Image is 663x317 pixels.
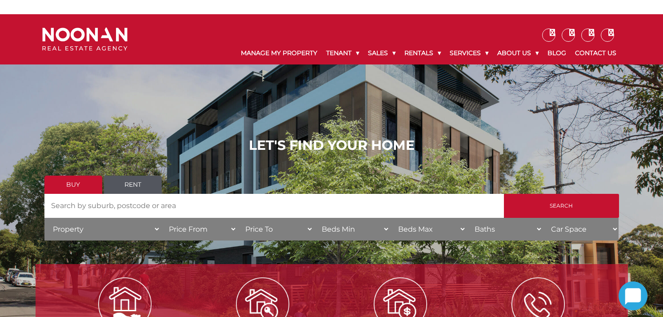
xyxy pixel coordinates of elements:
input: Search by suburb, postcode or area [44,194,504,218]
a: Contact Us [571,42,621,64]
a: Rentals [400,42,445,64]
input: Search [504,194,619,218]
a: Tenant [322,42,363,64]
img: Noonan Real Estate Agency [42,28,128,51]
a: Blog [543,42,571,64]
a: Services [445,42,493,64]
a: Buy [44,176,102,194]
a: About Us [493,42,543,64]
a: Rent [104,176,162,194]
a: Manage My Property [236,42,322,64]
h1: LET'S FIND YOUR HOME [44,137,619,153]
a: Sales [363,42,400,64]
